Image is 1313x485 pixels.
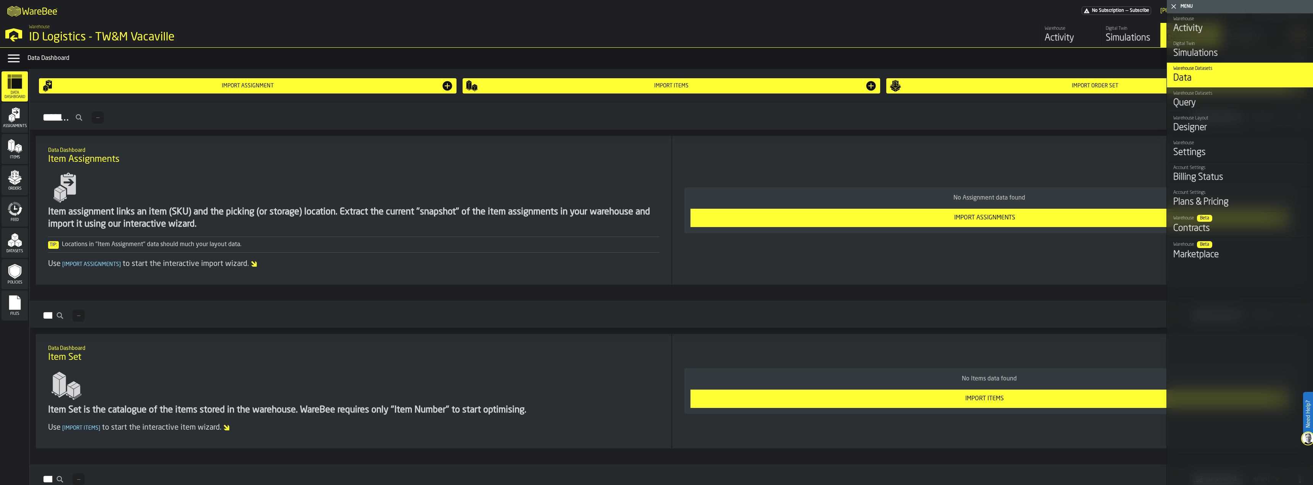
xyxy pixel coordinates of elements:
div: Data Dashboard [27,54,1218,63]
h2: Sub Title [48,344,659,351]
span: Data Dashboard [2,91,28,99]
span: Files [2,312,28,316]
span: [ [62,425,64,431]
span: Assignments [2,124,28,128]
a: link-to-/wh/i/edc7a4cb-474a-4f39-a746-1521b6b051f4/simulations [1099,23,1160,47]
div: Warehouse [1045,26,1093,31]
a: link-to-/wh/i/edc7a4cb-474a-4f39-a746-1521b6b051f4/data [1160,23,1221,47]
li: menu Policies [2,259,28,290]
button: button-Import Order Set [886,78,1304,93]
li: menu Feed [2,197,28,227]
span: Item Assignments [48,153,119,166]
span: Import Assignments [61,262,123,267]
span: ] [119,262,121,267]
div: No Items data found [690,374,1288,383]
div: Import assignment [54,83,441,89]
li: menu Assignments [2,103,28,133]
h2: button-Items [30,301,1313,328]
div: Use to start the interactive import wizard. [48,259,659,269]
label: button-toggle-Data Menu [3,51,24,66]
div: Import Items [478,83,865,89]
span: No Subscription [1092,8,1124,13]
div: title-Item Set [42,340,665,367]
span: Datasets [2,249,28,253]
span: — [77,313,80,318]
button: button-Import Items [463,78,880,93]
li: menu Data Dashboard [2,71,28,102]
span: — [1126,8,1128,13]
h2: button-Assignments [30,103,1313,130]
div: Locations in "Item Assignment" data should much your layout data. [48,240,659,249]
li: menu Datasets [2,228,28,258]
span: Subscribe [1130,8,1149,13]
div: title-Item Assignments [42,142,665,169]
div: DropdownMenuValue-Ryan Phillips Phillips [1160,8,1243,14]
h2: Sub Title [48,146,659,153]
div: ButtonLoadMore-Load More-Prev-First-Last [89,111,107,124]
span: Item Set [48,351,81,364]
div: DropdownMenuValue-Ryan Phillips Phillips [1157,6,1254,15]
button: button-Import Items [690,390,1288,408]
span: Policies [2,280,28,285]
span: Items [2,155,28,160]
button: button-Import assignment [39,78,456,93]
div: Item assignment links an item (SKU) and the picking (or storage) location. Extract the current "s... [48,206,659,230]
div: ButtonLoadMore-Load More-Prev-First-Last [69,309,88,322]
div: Activity [1045,32,1093,44]
span: Orders [2,187,28,191]
div: Import Order Set [902,83,1289,89]
div: Digital Twin [1106,26,1154,31]
div: Import Items [695,394,1274,403]
div: ItemListCard- [36,334,671,448]
li: menu Files [2,290,28,321]
span: [ [62,262,64,267]
label: Need Help? [1304,393,1312,435]
li: menu Items [2,134,28,164]
span: — [96,115,99,120]
div: ItemListCard- [672,334,1306,448]
div: ItemListCard- [36,136,671,285]
div: Simulations [1106,32,1154,44]
span: ] [98,425,100,431]
a: link-to-/wh/i/edc7a4cb-474a-4f39-a746-1521b6b051f4/pricing/ [1082,6,1151,15]
a: link-to-/wh/i/edc7a4cb-474a-4f39-a746-1521b6b051f4/feed/ [1038,23,1099,47]
span: Feed [2,218,28,222]
span: Tip: [48,241,59,249]
div: No Assignment data found [690,193,1288,203]
span: Import Items [61,425,102,431]
button: button-Import Assignments [690,209,1288,227]
span: — [77,477,80,482]
span: Warehouse [29,24,50,30]
li: menu Orders [2,165,28,196]
div: Menu Subscription [1082,6,1151,15]
div: ItemListCard- [672,136,1306,285]
div: Item Set is the catalogue of the items stored in the warehouse. WareBee requires only "Item Numbe... [48,404,659,416]
div: ID Logistics - TW&M Vacaville [29,31,235,44]
div: Use to start the interactive item wizard. [48,422,659,433]
div: Import Assignments [695,213,1274,222]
